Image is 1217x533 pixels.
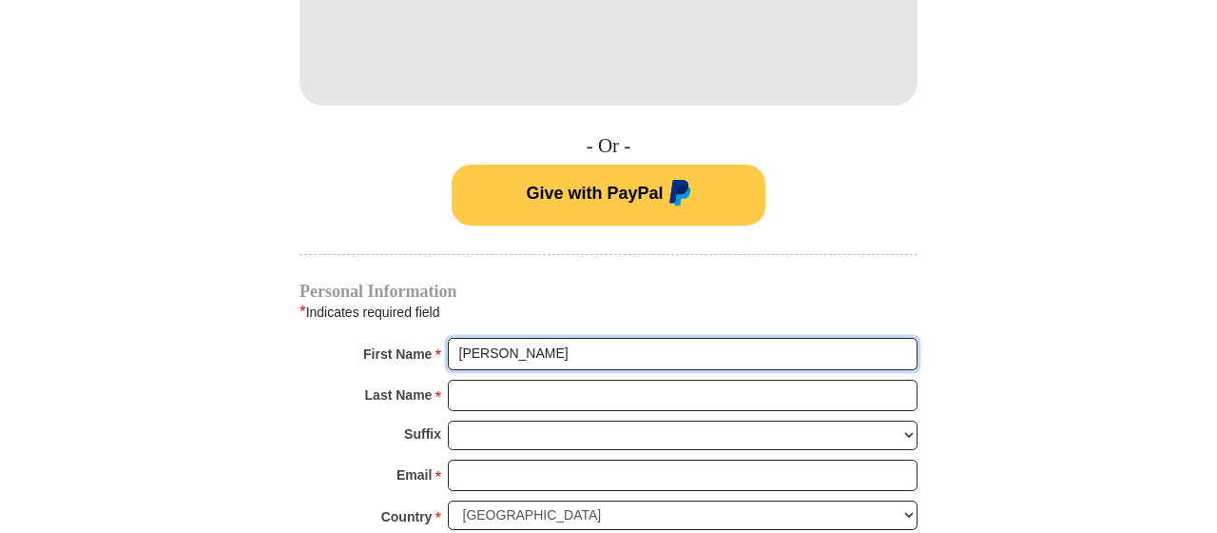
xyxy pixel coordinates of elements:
[299,284,918,299] h4: Personal Information
[299,300,918,325] div: Indicates required field
[664,180,691,210] img: paypal
[404,421,441,447] strong: Suffix
[526,184,663,203] span: Give with PayPal
[452,165,765,226] button: Give with PayPal
[381,503,433,530] strong: Country
[299,134,918,158] h4: - Or -
[396,462,432,488] strong: Email
[365,382,433,408] strong: Last Name
[363,341,432,367] strong: First Name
